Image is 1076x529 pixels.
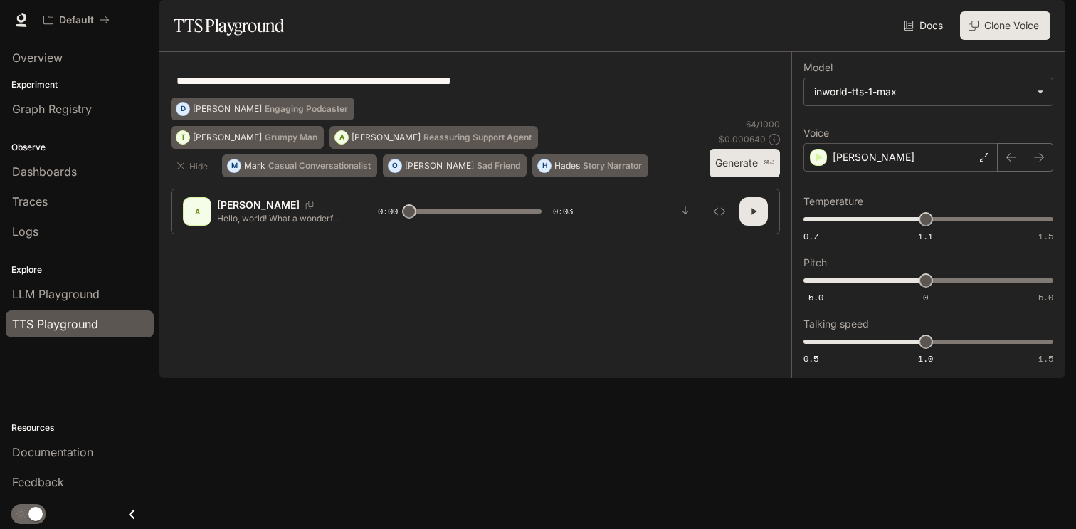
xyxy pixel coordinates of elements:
[532,154,648,177] button: HHadesStory Narrator
[1038,230,1053,242] span: 1.5
[803,319,869,329] p: Talking speed
[705,197,734,226] button: Inspect
[423,133,532,142] p: Reassuring Support Agent
[918,352,933,365] span: 1.0
[193,133,262,142] p: [PERSON_NAME]
[171,126,324,149] button: T[PERSON_NAME]Grumpy Man
[171,98,354,120] button: D[PERSON_NAME]Engaging Podcaster
[265,105,348,113] p: Engaging Podcaster
[37,6,116,34] button: All workspaces
[901,11,949,40] a: Docs
[803,197,863,206] p: Temperature
[710,149,780,178] button: Generate⌘⏎
[217,212,344,224] p: Hello, world! What a wonderful day to be a text-to-speech model!
[335,126,348,149] div: A
[59,14,94,26] p: Default
[1038,291,1053,303] span: 5.0
[804,78,1053,105] div: inworld-tts-1-max
[268,162,371,170] p: Casual Conversationalist
[803,63,833,73] p: Model
[671,197,700,226] button: Download audio
[329,126,538,149] button: A[PERSON_NAME]Reassuring Support Agent
[352,133,421,142] p: [PERSON_NAME]
[228,154,241,177] div: M
[477,162,520,170] p: Sad Friend
[918,230,933,242] span: 1.1
[803,352,818,365] span: 0.5
[389,154,401,177] div: O
[803,128,829,138] p: Voice
[1038,352,1053,365] span: 1.5
[383,154,527,177] button: O[PERSON_NAME]Sad Friend
[803,258,827,268] p: Pitch
[833,150,914,164] p: [PERSON_NAME]
[300,201,320,209] button: Copy Voice ID
[174,11,284,40] h1: TTS Playground
[960,11,1050,40] button: Clone Voice
[176,98,189,120] div: D
[171,154,216,177] button: Hide
[186,200,209,223] div: A
[764,159,774,167] p: ⌘⏎
[814,85,1030,99] div: inworld-tts-1-max
[217,198,300,212] p: [PERSON_NAME]
[193,105,262,113] p: [PERSON_NAME]
[803,291,823,303] span: -5.0
[803,230,818,242] span: 0.7
[176,126,189,149] div: T
[746,118,780,130] p: 64 / 1000
[554,162,580,170] p: Hades
[719,133,766,145] p: $ 0.000640
[265,133,317,142] p: Grumpy Man
[553,204,573,219] span: 0:03
[222,154,377,177] button: MMarkCasual Conversationalist
[378,204,398,219] span: 0:00
[583,162,642,170] p: Story Narrator
[244,162,265,170] p: Mark
[923,291,928,303] span: 0
[405,162,474,170] p: [PERSON_NAME]
[538,154,551,177] div: H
